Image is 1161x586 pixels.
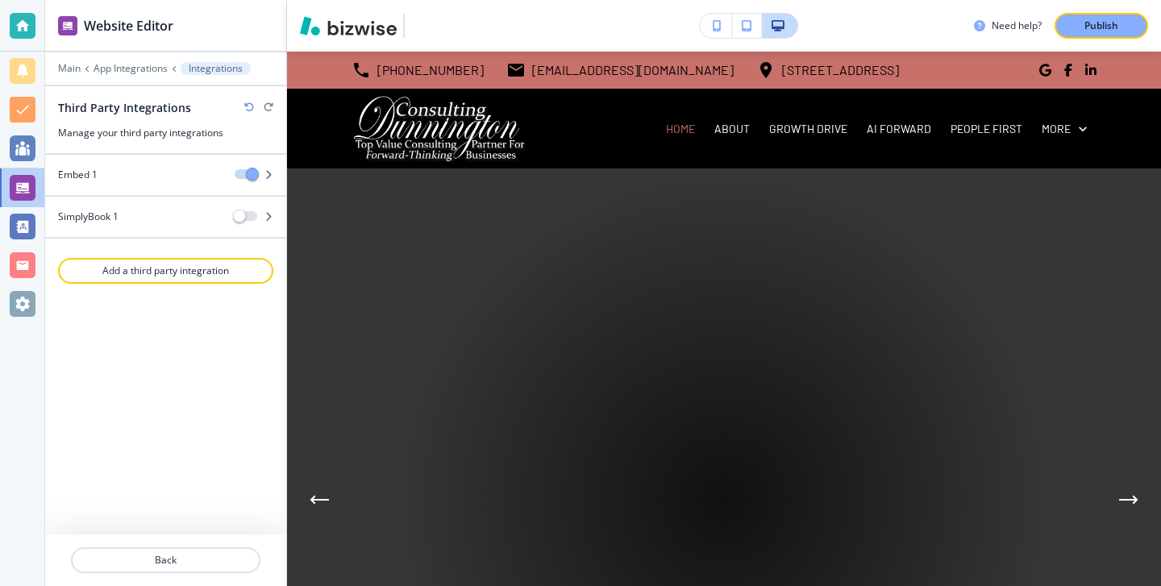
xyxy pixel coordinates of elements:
[1084,19,1118,33] p: Publish
[951,121,1022,137] p: PEOPLE FIRST
[1042,121,1071,137] p: More
[60,264,272,278] p: Add a third party integration
[1113,471,1145,529] div: Next Slide
[235,211,257,222] span: Please ensure your widget code is from Simplybook.
[58,16,77,35] img: editor icon
[756,58,899,82] a: [STREET_ADDRESS]
[867,121,931,137] p: AI FORWARD
[352,58,484,82] a: [PHONE_NUMBER]
[782,58,899,82] p: [STREET_ADDRESS]
[303,471,335,529] div: Previous Slide
[71,547,260,573] button: Back
[506,58,734,82] a: [EMAIL_ADDRESS][DOMAIN_NAME]
[58,126,273,140] h3: Manage your third party integrations
[666,121,695,137] p: HOME
[411,18,455,35] img: Your Logo
[58,168,98,182] h4: Embed 1
[45,197,286,239] div: SimplyBook 1Please ensure your widget code is from Simplybook.
[84,16,173,35] h2: Website Editor
[303,484,335,516] button: Previous Hero Image
[1055,13,1148,39] button: Publish
[45,155,286,197] div: Embed 1
[377,58,484,82] p: [PHONE_NUMBER]
[992,19,1042,33] h3: Need help?
[1113,484,1145,516] button: Next Hero Image
[181,62,251,75] button: Integrations
[94,63,168,74] button: App Integrations
[352,95,527,163] img: Dunnington Consulting
[769,121,847,137] p: GROWTH DRIVE
[58,258,273,284] button: Add a third party integration
[73,553,259,567] p: Back
[714,121,750,137] p: ABOUT
[300,16,397,35] img: Bizwise Logo
[58,210,119,224] h4: SimplyBook 1
[58,99,191,116] h2: Third Party Integrations
[189,63,243,74] p: Integrations
[532,58,734,82] p: [EMAIL_ADDRESS][DOMAIN_NAME]
[58,63,81,74] button: Main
